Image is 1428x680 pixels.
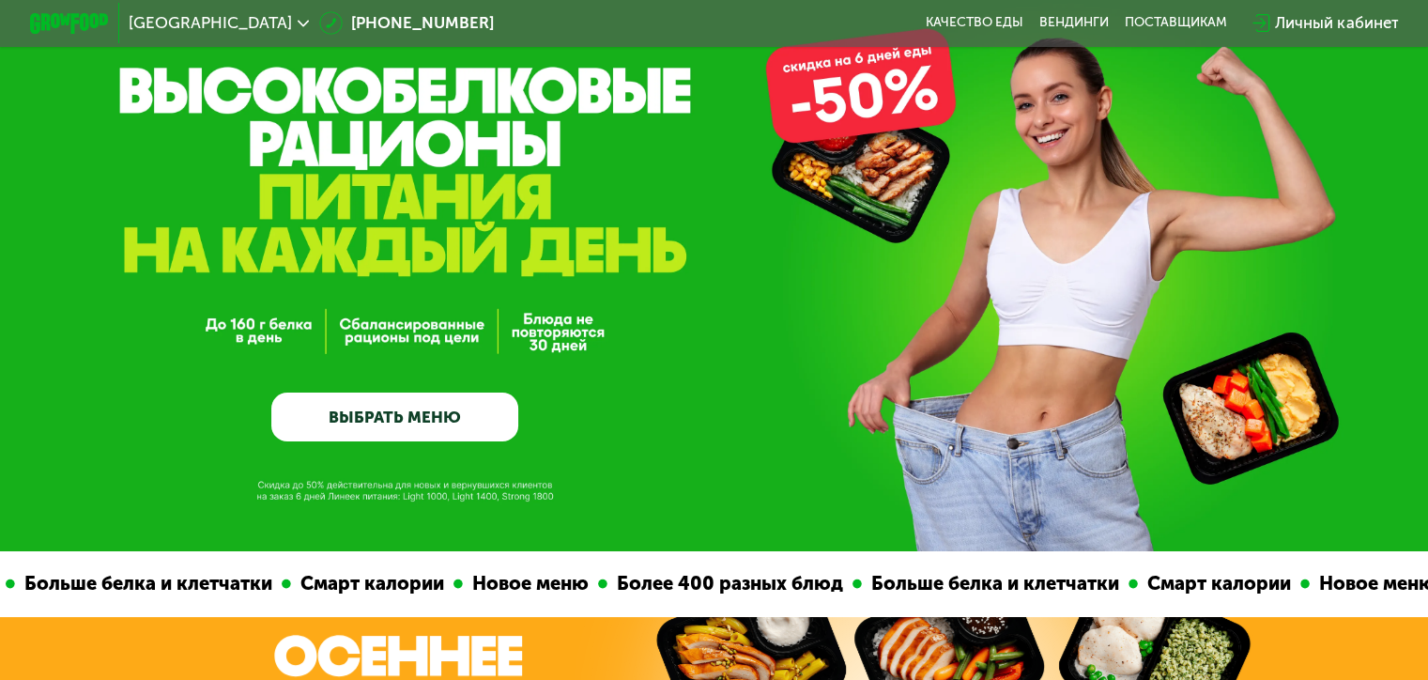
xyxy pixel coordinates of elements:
[462,569,597,598] div: Новое меню
[271,393,518,442] a: ВЫБРАТЬ МЕНЮ
[14,569,281,598] div: Больше белка и клетчатки
[1125,15,1227,31] div: поставщикам
[129,15,292,31] span: [GEOGRAPHIC_DATA]
[926,15,1023,31] a: Качество еды
[319,11,494,35] a: [PHONE_NUMBER]
[1039,15,1109,31] a: Вендинги
[607,569,852,598] div: Более 400 разных блюд
[1275,11,1398,35] div: Личный кабинет
[290,569,453,598] div: Смарт калории
[1137,569,1299,598] div: Смарт калории
[861,569,1128,598] div: Больше белка и клетчатки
